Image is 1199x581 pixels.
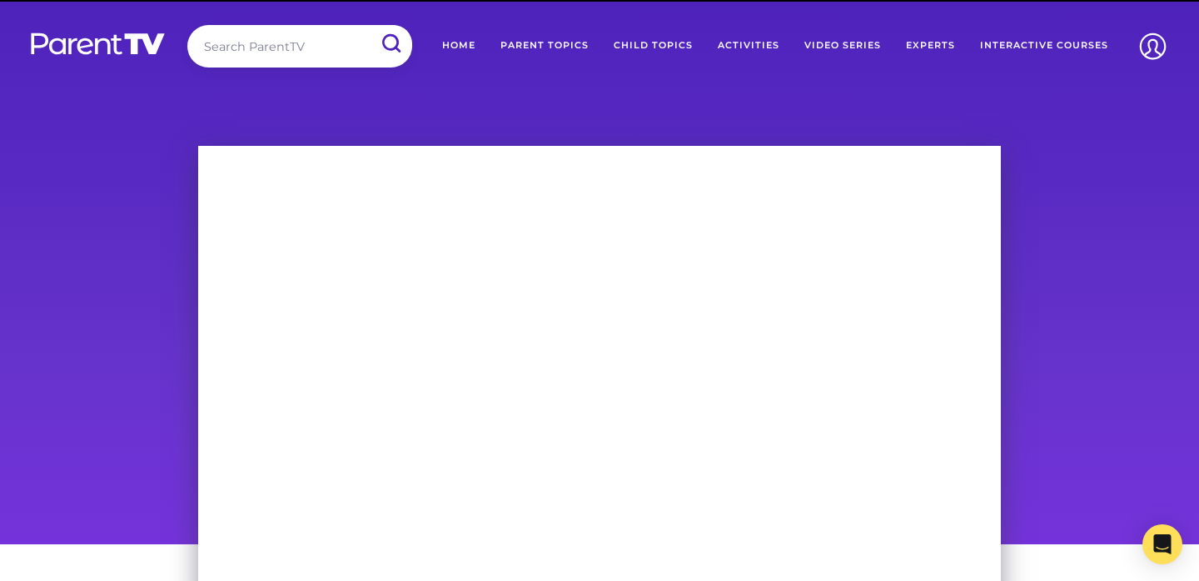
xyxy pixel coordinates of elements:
input: Submit [369,25,412,63]
img: Account [1132,25,1174,68]
input: Search ParentTV [187,25,412,68]
a: Activities [705,25,792,67]
a: Video Series [792,25,893,67]
a: Interactive Courses [968,25,1121,67]
a: Experts [893,25,968,67]
a: Home [430,25,488,67]
a: Child Topics [601,25,705,67]
img: parenttv-logo-white.4c85aaf.svg [29,32,167,56]
div: Open Intercom Messenger [1142,524,1182,564]
a: Parent Topics [488,25,601,67]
